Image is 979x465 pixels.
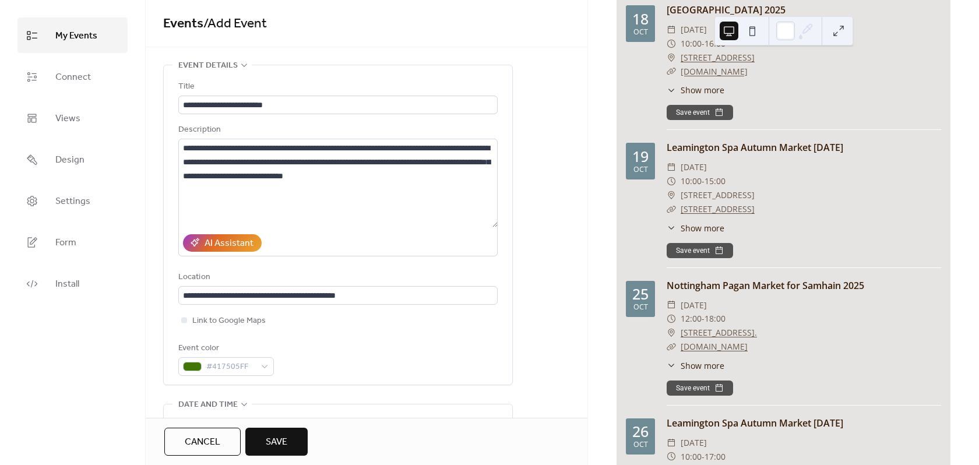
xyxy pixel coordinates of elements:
a: My Events [17,17,128,53]
div: Oct [633,166,648,174]
div: ​ [667,222,676,234]
div: 19 [632,149,649,164]
div: 18 [632,12,649,26]
div: ​ [667,65,676,79]
button: Save event [667,381,733,396]
a: [STREET_ADDRESS] [681,203,755,214]
span: My Events [55,27,97,45]
span: Show more [681,360,724,372]
div: ​ [667,340,676,354]
div: 25 [632,287,649,301]
div: ​ [667,312,676,326]
button: Save event [667,105,733,120]
a: [DOMAIN_NAME] [681,66,748,77]
span: Design [55,151,84,169]
a: Leamington Spa Autumn Market [DATE] [667,417,843,429]
span: [DATE] [681,160,707,174]
button: AI Assistant [183,234,262,252]
div: 26 [632,424,649,439]
span: Link to Google Maps [192,314,266,328]
button: ​Show more [667,222,724,234]
div: Location [178,270,495,284]
span: - [702,450,705,464]
a: [STREET_ADDRESS] [681,51,755,65]
span: 18:00 [705,312,726,326]
div: Oct [633,304,648,311]
span: - [702,312,705,326]
span: [STREET_ADDRESS] [681,188,755,202]
div: Oct [633,441,648,449]
div: ​ [667,23,676,37]
span: Date and time [178,398,238,412]
button: Cancel [164,428,241,456]
span: - [702,37,705,51]
a: Settings [17,183,128,219]
span: 17:00 [705,450,726,464]
span: Save [266,435,287,449]
a: Install [17,266,128,301]
div: Event color [178,341,272,355]
div: ​ [667,326,676,340]
a: Nottingham Pagan Market for Samhain 2025 [667,279,864,292]
div: ​ [667,360,676,372]
div: ​ [667,37,676,51]
span: Cancel [185,435,220,449]
span: 10:00 [681,174,702,188]
button: Save [245,428,308,456]
div: ​ [667,174,676,188]
span: Views [55,110,80,128]
div: ​ [667,450,676,464]
div: ​ [667,436,676,450]
span: Settings [55,192,90,210]
div: Description [178,123,495,137]
a: Connect [17,59,128,94]
span: Event details [178,59,238,73]
a: Leamington Spa Autumn Market [DATE] [667,141,843,154]
div: ​ [667,84,676,96]
span: #417505FF [206,360,255,374]
span: Show more [681,222,724,234]
div: ​ [667,51,676,65]
span: Install [55,275,79,293]
span: / Add Event [203,11,267,37]
span: [DATE] [681,436,707,450]
span: - [702,174,705,188]
span: 16:00 [705,37,726,51]
a: [DOMAIN_NAME] [681,341,748,352]
div: ​ [667,160,676,174]
span: 12:00 [681,312,702,326]
a: [STREET_ADDRESS]. [681,326,757,340]
div: ​ [667,298,676,312]
a: Design [17,142,128,177]
span: Connect [55,68,91,86]
span: Form [55,234,76,252]
span: Show more [681,84,724,96]
span: 10:00 [681,450,702,464]
a: Views [17,100,128,136]
div: Oct [633,29,648,36]
button: ​Show more [667,360,724,372]
a: [GEOGRAPHIC_DATA] 2025 [667,3,786,16]
span: [DATE] [681,298,707,312]
button: Save event [667,243,733,258]
div: AI Assistant [205,237,253,251]
span: [DATE] [681,23,707,37]
div: ​ [667,188,676,202]
a: Form [17,224,128,260]
a: Events [163,11,203,37]
span: 15:00 [705,174,726,188]
span: 10:00 [681,37,702,51]
div: Title [178,80,495,94]
div: ​ [667,202,676,216]
button: ​Show more [667,84,724,96]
